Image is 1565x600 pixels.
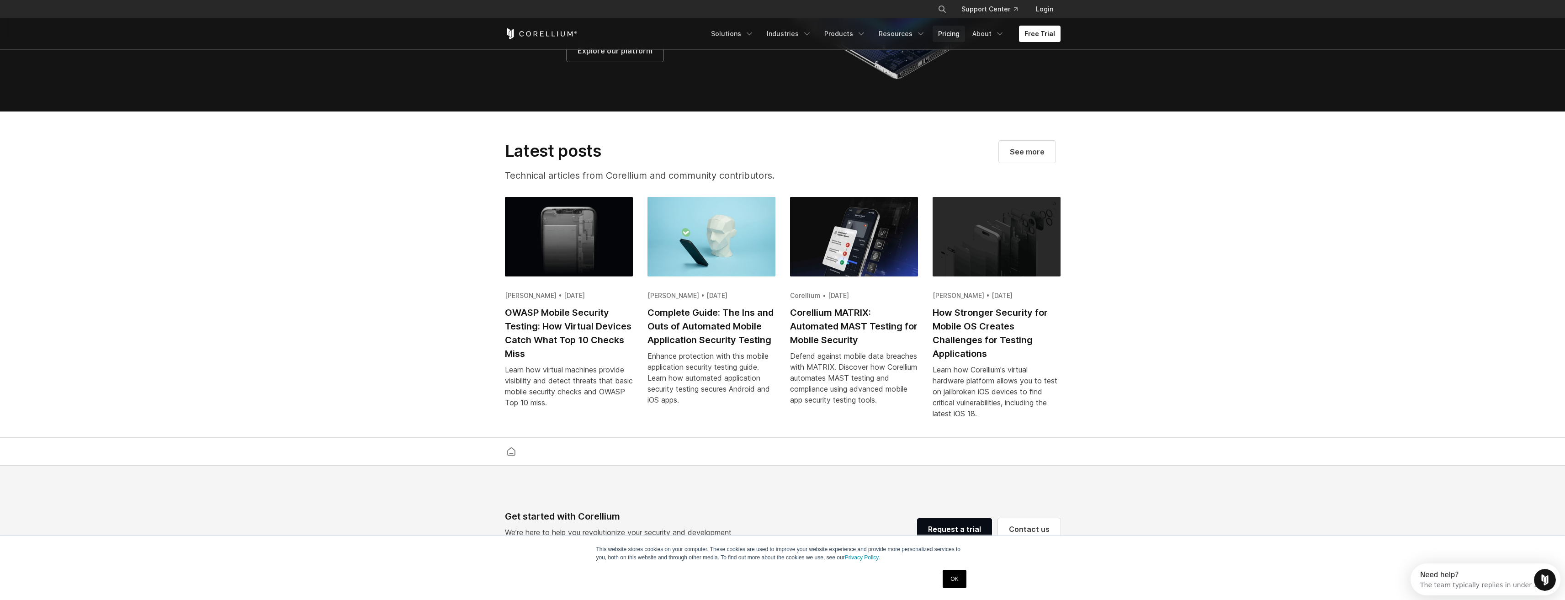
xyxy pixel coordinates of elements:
[1534,569,1556,591] iframe: Intercom live chat
[647,197,775,416] a: Complete Guide: The Ins and Outs of Automated Mobile Application Security Testing [PERSON_NAME] •...
[647,350,775,405] div: Enhance protection with this mobile application security testing guide. Learn how automated appli...
[790,197,918,416] a: Corellium MATRIX: Automated MAST Testing for Mobile Security Corellium • [DATE] Corellium MATRIX:...
[790,291,918,300] div: Corellium • [DATE]
[933,197,1061,430] a: How Stronger Security for Mobile OS Creates Challenges for Testing Applications [PERSON_NAME] • [...
[505,141,817,161] h2: Latest posts
[933,26,965,42] a: Pricing
[596,545,969,562] p: This website stores cookies on your computer. These cookies are used to improve your website expe...
[706,26,1061,42] div: Navigation Menu
[1029,1,1061,17] a: Login
[819,26,871,42] a: Products
[934,1,950,17] button: Search
[567,40,663,62] a: Explore our platform
[933,306,1061,361] h2: How Stronger Security for Mobile OS Creates Challenges for Testing Applications
[845,554,880,561] a: Privacy Policy.
[1411,563,1560,595] iframe: Intercom live chat discovery launcher
[505,291,633,300] div: [PERSON_NAME] • [DATE]
[578,45,653,56] span: Explore our platform
[10,15,131,25] div: The team typically replies in under 1h
[943,570,966,588] a: OK
[761,26,817,42] a: Industries
[917,518,992,540] a: Request a trial
[505,527,739,549] p: We’re here to help you revolutionize your security and development practices with pioneering tech...
[505,364,633,408] div: Learn how virtual machines provide visibility and detect threats that basic mobile security check...
[503,445,520,458] a: Corellium home
[1010,146,1045,157] span: See more
[790,306,918,347] h2: Corellium MATRIX: Automated MAST Testing for Mobile Security
[505,197,633,276] img: OWASP Mobile Security Testing: How Virtual Devices Catch What Top 10 Checks Miss
[505,306,633,361] h2: OWASP Mobile Security Testing: How Virtual Devices Catch What Top 10 Checks Miss
[706,26,759,42] a: Solutions
[933,197,1061,276] img: How Stronger Security for Mobile OS Creates Challenges for Testing Applications
[998,518,1061,540] a: Contact us
[933,364,1061,419] div: Learn how Corellium's virtual hardware platform allows you to test on jailbroken iOS devices to f...
[10,8,131,15] div: Need help?
[927,1,1061,17] div: Navigation Menu
[790,197,918,276] img: Corellium MATRIX: Automated MAST Testing for Mobile Security
[505,510,739,523] div: Get started with Corellium
[1019,26,1061,42] a: Free Trial
[4,4,158,29] div: Open Intercom Messenger
[647,197,775,276] img: Complete Guide: The Ins and Outs of Automated Mobile Application Security Testing
[647,306,775,347] h2: Complete Guide: The Ins and Outs of Automated Mobile Application Security Testing
[505,169,817,182] p: Technical articles from Corellium and community contributors.
[967,26,1010,42] a: About
[790,350,918,405] div: Defend against mobile data breaches with MATRIX. Discover how Corellium automates MAST testing an...
[505,28,578,39] a: Corellium Home
[647,291,775,300] div: [PERSON_NAME] • [DATE]
[999,141,1056,163] a: Visit our blog
[954,1,1025,17] a: Support Center
[873,26,931,42] a: Resources
[933,291,1061,300] div: [PERSON_NAME] • [DATE]
[505,197,633,419] a: OWASP Mobile Security Testing: How Virtual Devices Catch What Top 10 Checks Miss [PERSON_NAME] • ...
